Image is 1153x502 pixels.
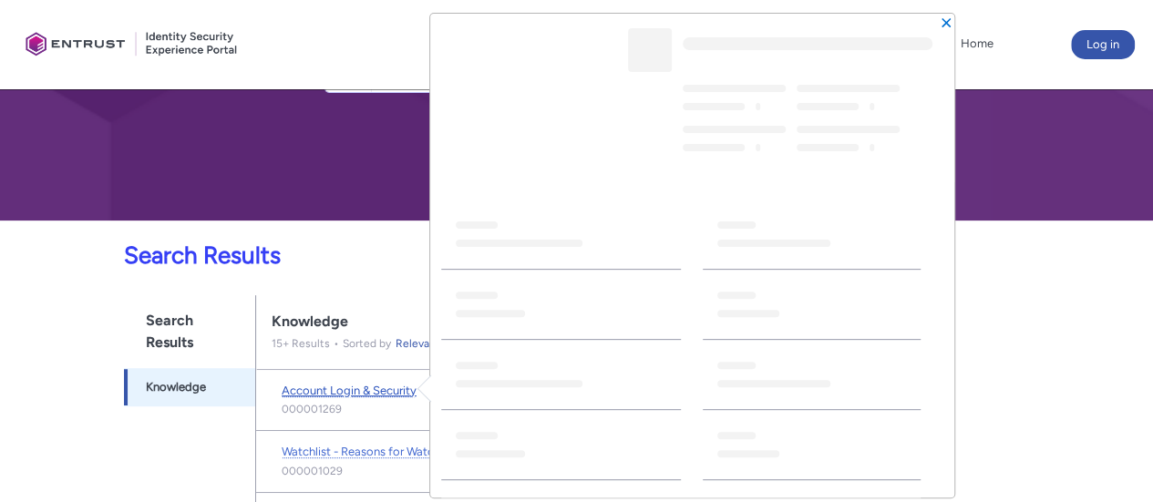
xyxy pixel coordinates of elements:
[11,238,916,273] p: Search Results
[124,368,255,406] a: Knowledge
[1071,30,1135,59] button: Log in
[282,384,417,397] span: Account Login & Security
[330,337,343,350] span: •
[282,463,343,479] lightning-formatted-text: 000001029
[272,312,901,331] div: Knowledge
[956,30,998,57] a: Home
[146,378,206,396] span: Knowledge
[272,335,330,352] p: 15 + Results
[330,334,465,353] div: Sorted by
[282,445,614,458] span: Watchlist - Reasons for Watchlist & ID reports being Withdrawn
[124,295,255,368] h1: Search Results
[430,14,954,182] header: Highlights panel header
[940,15,952,28] button: Close
[282,401,342,417] lightning-formatted-text: 000001269
[395,334,465,353] button: Relevance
